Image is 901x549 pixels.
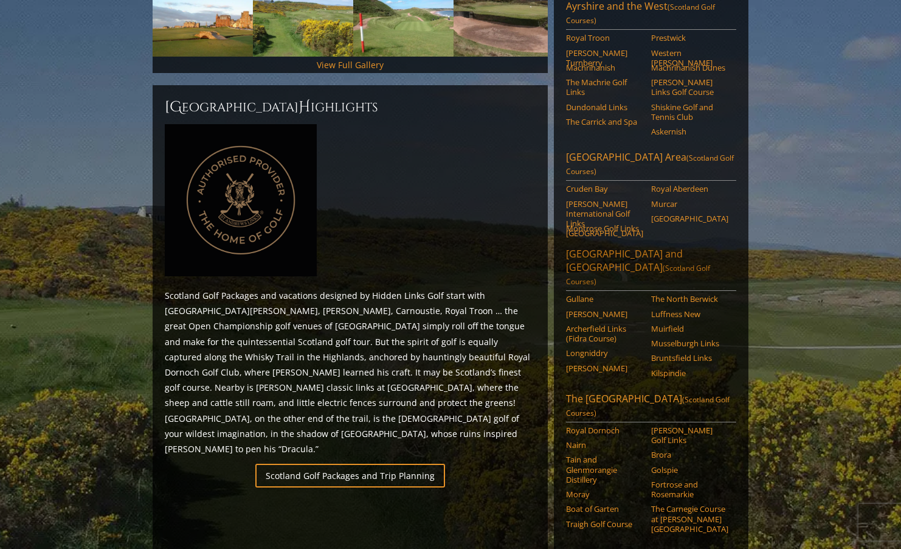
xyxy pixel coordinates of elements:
[566,348,643,358] a: Longniddry
[651,294,728,304] a: The North Berwick
[651,504,728,534] a: The Carnegie Course at [PERSON_NAME][GEOGRAPHIC_DATA]
[651,33,728,43] a: Prestwick
[566,489,643,499] a: Moray
[317,59,384,71] a: View Full Gallery
[651,368,728,378] a: Kilspindie
[651,77,728,97] a: [PERSON_NAME] Links Golf Course
[651,450,728,460] a: Brora
[566,519,643,529] a: Traigh Golf Course
[566,48,643,68] a: [PERSON_NAME] Turnberry
[651,199,728,209] a: Murcar
[651,353,728,363] a: Bruntsfield Links
[651,63,728,72] a: Machrihanish Dunes
[566,440,643,450] a: Nairn
[566,504,643,514] a: Boat of Garten
[566,33,643,43] a: Royal Troon
[566,294,643,304] a: Gullane
[651,184,728,194] a: Royal Aberdeen
[651,324,728,334] a: Muirfield
[651,338,728,348] a: Musselburgh Links
[566,102,643,112] a: Dundonald Links
[651,48,728,68] a: Western [PERSON_NAME]
[255,464,445,488] a: Scotland Golf Packages and Trip Planning
[651,480,728,500] a: Fortrose and Rosemarkie
[651,127,728,136] a: Askernish
[165,97,536,117] h2: [GEOGRAPHIC_DATA] ighlights
[566,77,643,97] a: The Machrie Golf Links
[651,102,728,122] a: Shiskine Golf and Tennis Club
[651,465,728,475] a: Golspie
[566,394,730,418] span: (Scotland Golf Courses)
[566,63,643,72] a: Machrihanish
[566,150,736,181] a: [GEOGRAPHIC_DATA] Area(Scotland Golf Courses)
[299,97,311,117] span: H
[566,184,643,194] a: Cruden Bay
[566,324,643,344] a: Archerfield Links (Fidra Course)
[566,199,643,239] a: [PERSON_NAME] International Golf Links [GEOGRAPHIC_DATA]
[165,288,536,456] p: Scotland Golf Packages and vacations designed by Hidden Links Golf start with [GEOGRAPHIC_DATA][P...
[566,117,643,127] a: The Carrick and Spa
[566,309,643,319] a: [PERSON_NAME]
[566,363,643,373] a: [PERSON_NAME]
[566,223,643,233] a: Montrose Golf Links
[651,214,728,223] a: [GEOGRAPHIC_DATA]
[566,247,736,291] a: [GEOGRAPHIC_DATA] and [GEOGRAPHIC_DATA](Scotland Golf Courses)
[566,392,736,422] a: The [GEOGRAPHIC_DATA](Scotland Golf Courses)
[566,455,643,484] a: Tain and Glenmorangie Distillery
[566,425,643,435] a: Royal Dornoch
[651,309,728,319] a: Luffness New
[651,425,728,446] a: [PERSON_NAME] Golf Links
